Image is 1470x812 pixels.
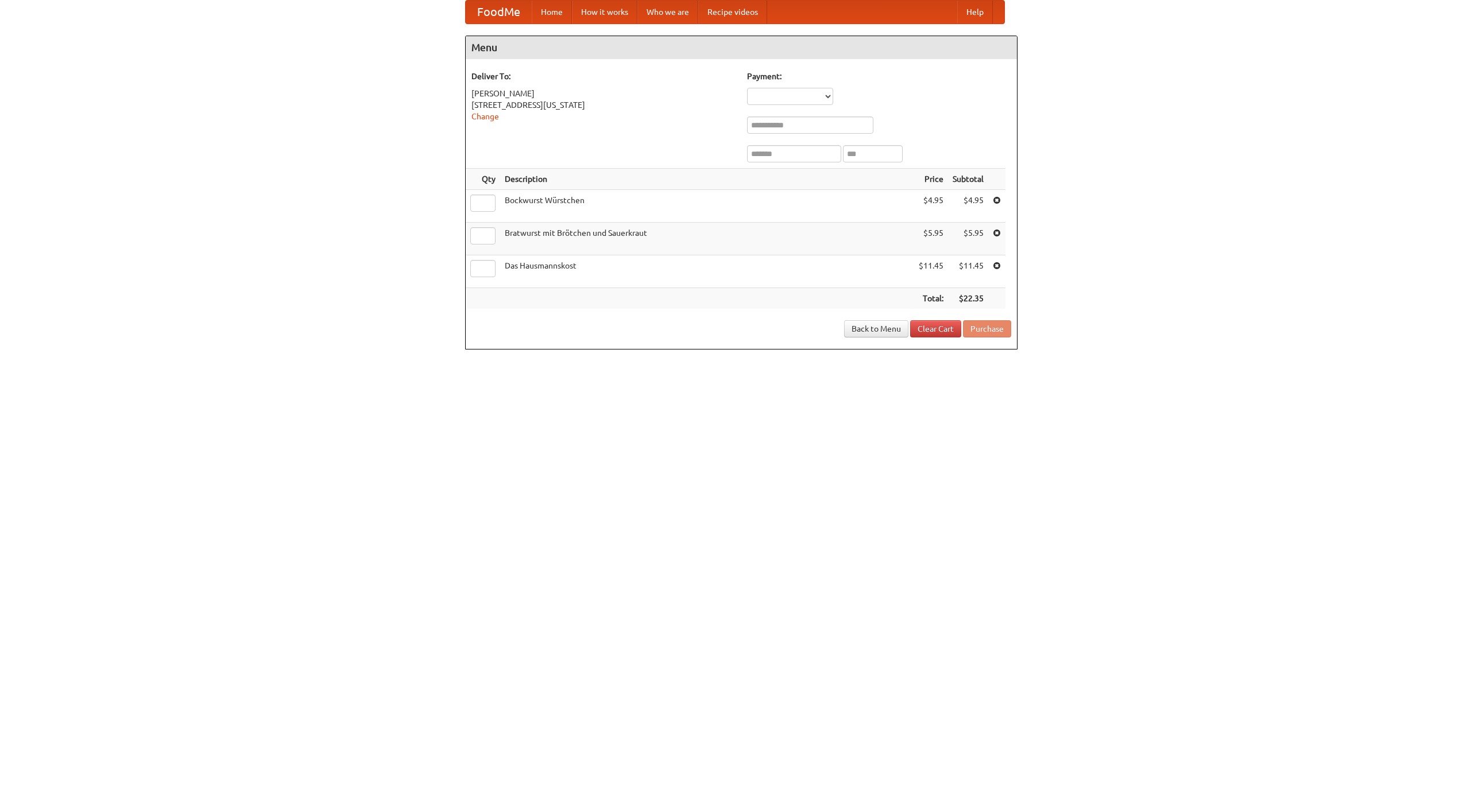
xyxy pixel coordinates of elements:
[637,1,698,24] a: Who we are
[948,169,988,190] th: Subtotal
[698,1,767,24] a: Recipe videos
[500,223,914,255] td: Bratwurst mit Brötchen und Sauerkraut
[471,112,499,121] a: Change
[844,320,908,337] a: Back to Menu
[963,320,1011,337] button: Purchase
[471,71,736,82] h5: Deliver To:
[948,288,988,309] th: $22.35
[914,288,948,309] th: Total:
[471,99,736,111] div: [STREET_ADDRESS][US_STATE]
[914,223,948,255] td: $5.95
[957,1,993,24] a: Help
[948,255,988,288] td: $11.45
[914,255,948,288] td: $11.45
[914,169,948,190] th: Price
[572,1,637,24] a: How it works
[466,1,532,24] a: FoodMe
[747,71,1011,82] h5: Payment:
[948,190,988,223] td: $4.95
[466,36,1017,59] h4: Menu
[500,190,914,223] td: Bockwurst Würstchen
[910,320,961,337] a: Clear Cart
[914,190,948,223] td: $4.95
[500,169,914,190] th: Description
[948,223,988,255] td: $5.95
[532,1,572,24] a: Home
[466,169,500,190] th: Qty
[471,88,736,99] div: [PERSON_NAME]
[500,255,914,288] td: Das Hausmannskost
